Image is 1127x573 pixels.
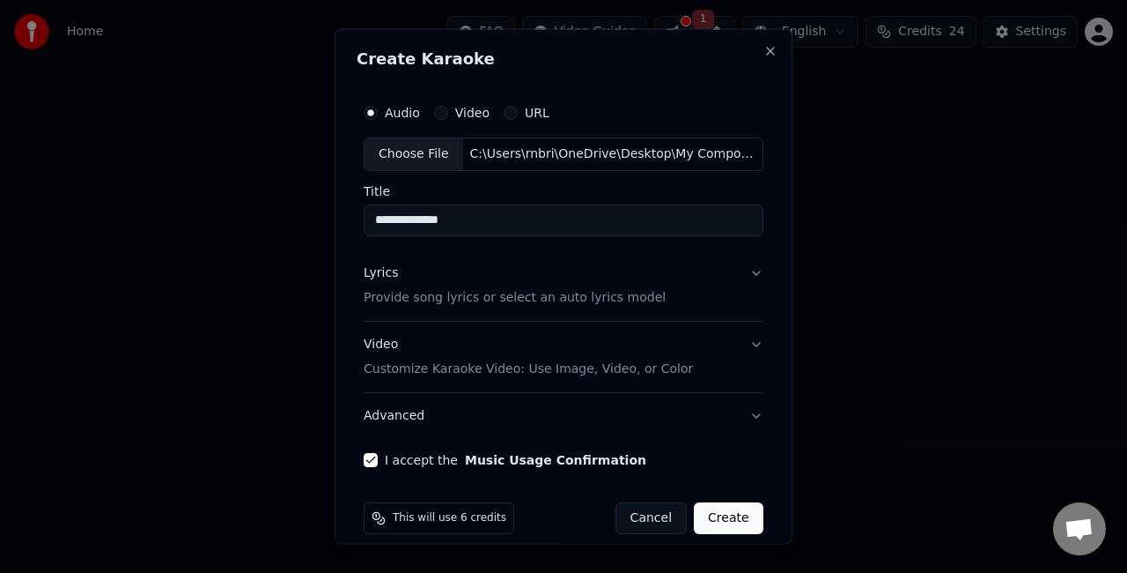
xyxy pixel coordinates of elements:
[465,453,646,465] button: I accept the
[393,510,506,525] span: This will use 6 credits
[364,249,763,320] button: LyricsProvide song lyrics or select an auto lyrics model
[364,335,693,377] div: Video
[364,264,398,281] div: Lyrics
[364,184,763,197] label: Title
[364,392,763,438] button: Advanced
[364,321,763,391] button: VideoCustomize Karaoke Video: Use Image, Video, or Color
[385,453,646,465] label: I accept the
[694,502,763,533] button: Create
[463,145,762,163] div: C:\Users\rnbri\OneDrive\Desktop\My Composition\Pinili Mo Siya.mp3
[385,107,420,119] label: Audio
[525,107,549,119] label: URL
[357,51,770,67] h2: Create Karaoke
[365,138,463,170] div: Choose File
[455,107,490,119] label: Video
[615,502,687,533] button: Cancel
[364,360,693,377] p: Customize Karaoke Video: Use Image, Video, or Color
[364,288,666,306] p: Provide song lyrics or select an auto lyrics model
